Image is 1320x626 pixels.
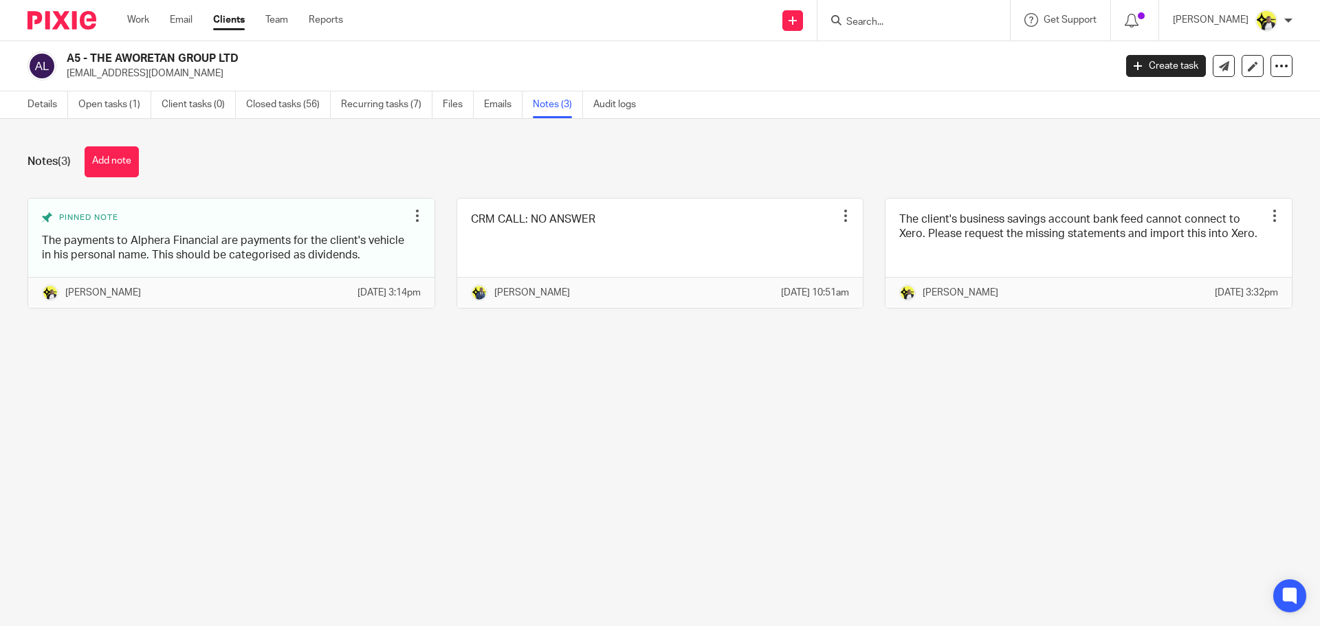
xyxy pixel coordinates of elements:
a: Client tasks (0) [162,91,236,118]
a: Email [170,13,192,27]
a: Closed tasks (56) [246,91,331,118]
h2: A5 - THE AWORETAN GROUP LTD [67,52,898,66]
a: Clients [213,13,245,27]
a: Files [443,91,474,118]
a: Details [27,91,68,118]
a: Reports [309,13,343,27]
a: Emails [484,91,522,118]
img: svg%3E [27,52,56,80]
p: [DATE] 10:51am [781,286,849,300]
img: Pixie [27,11,96,30]
a: Team [265,13,288,27]
p: [DATE] 3:14pm [357,286,421,300]
h1: Notes [27,155,71,169]
p: [DATE] 3:32pm [1215,286,1278,300]
img: Carine-Starbridge.jpg [42,284,58,301]
span: Get Support [1044,15,1097,25]
span: (3) [58,156,71,167]
button: Add note [85,146,139,177]
img: Carine-Starbridge.jpg [899,284,916,301]
p: [PERSON_NAME] [923,286,998,300]
a: Audit logs [593,91,646,118]
p: [PERSON_NAME] [494,286,570,300]
a: Create task [1126,55,1206,77]
a: Notes (3) [533,91,583,118]
input: Search [845,16,969,29]
a: Recurring tasks (7) [341,91,432,118]
img: Dennis-Starbridge.jpg [471,284,487,301]
img: Carine-Starbridge.jpg [1255,10,1277,32]
div: Pinned note [42,212,407,223]
p: [PERSON_NAME] [65,286,141,300]
a: Open tasks (1) [78,91,151,118]
a: Work [127,13,149,27]
p: [EMAIL_ADDRESS][DOMAIN_NAME] [67,67,1105,80]
p: [PERSON_NAME] [1173,13,1248,27]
